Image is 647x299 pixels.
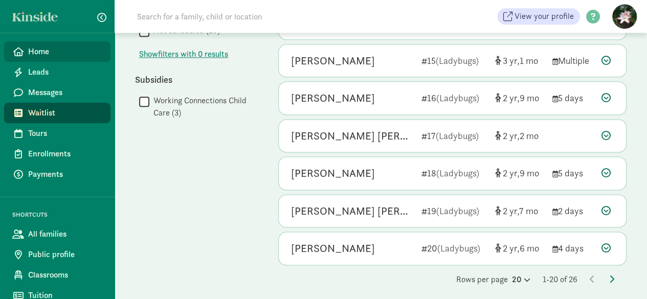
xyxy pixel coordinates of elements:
[512,273,530,286] div: 20
[28,86,102,99] span: Messages
[495,129,544,143] div: [object Object]
[421,54,487,67] div: 15
[28,269,102,281] span: Classrooms
[437,242,480,254] span: (Ladybugs)
[503,205,519,217] span: 2
[519,205,538,217] span: 7
[520,130,539,142] span: 2
[436,205,479,217] span: (Ladybugs)
[4,224,110,244] a: All families
[503,167,520,179] span: 2
[421,129,487,143] div: 17
[552,54,593,67] div: Multiple
[497,8,580,25] a: View your profile
[520,92,539,104] span: 9
[520,242,539,254] span: 6
[596,250,647,299] iframe: Chat Widget
[552,91,593,105] div: 5 days
[503,130,520,142] span: 2
[503,242,520,254] span: 2
[436,167,479,179] span: (Ladybugs)
[552,241,593,255] div: 4 days
[4,123,110,144] a: Tours
[552,166,593,180] div: 5 days
[421,166,487,180] div: 18
[28,45,102,58] span: Home
[135,73,258,86] div: Subsidies
[291,240,375,257] div: Daisy Macheret
[291,90,375,106] div: Alex Estela
[436,55,479,66] span: (Ladybugs)
[291,203,413,219] div: Ryder Matos
[28,168,102,180] span: Payments
[28,248,102,261] span: Public profile
[495,241,544,255] div: [object Object]
[4,244,110,265] a: Public profile
[4,103,110,123] a: Waitlist
[28,107,102,119] span: Waitlist
[291,128,413,144] div: Ishan Dave
[421,91,487,105] div: 16
[552,204,593,218] div: 2 days
[291,165,375,181] div: Saanvi Suppal
[436,130,479,142] span: (Ladybugs)
[278,273,627,286] div: Rows per page 1-20 of 26
[139,48,228,60] span: Show filters with 0 results
[421,204,487,218] div: 19
[495,166,544,180] div: [object Object]
[421,241,487,255] div: 20
[4,164,110,185] a: Payments
[520,167,539,179] span: 9
[4,82,110,103] a: Messages
[28,228,102,240] span: All families
[28,127,102,140] span: Tours
[131,6,418,27] input: Search for a family, child or location
[4,62,110,82] a: Leads
[503,92,520,104] span: 2
[495,91,544,105] div: [object Object]
[4,265,110,285] a: Classrooms
[4,41,110,62] a: Home
[139,48,228,60] button: Showfilters with 0 results
[28,148,102,160] span: Enrollments
[436,92,479,104] span: (Ladybugs)
[520,55,538,66] span: 1
[149,95,258,119] label: Working Connections Child Care (3)
[495,204,544,218] div: [object Object]
[28,66,102,78] span: Leads
[503,55,520,66] span: 3
[495,54,544,67] div: [object Object]
[291,53,375,69] div: Blake O
[4,144,110,164] a: Enrollments
[515,10,574,22] span: View your profile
